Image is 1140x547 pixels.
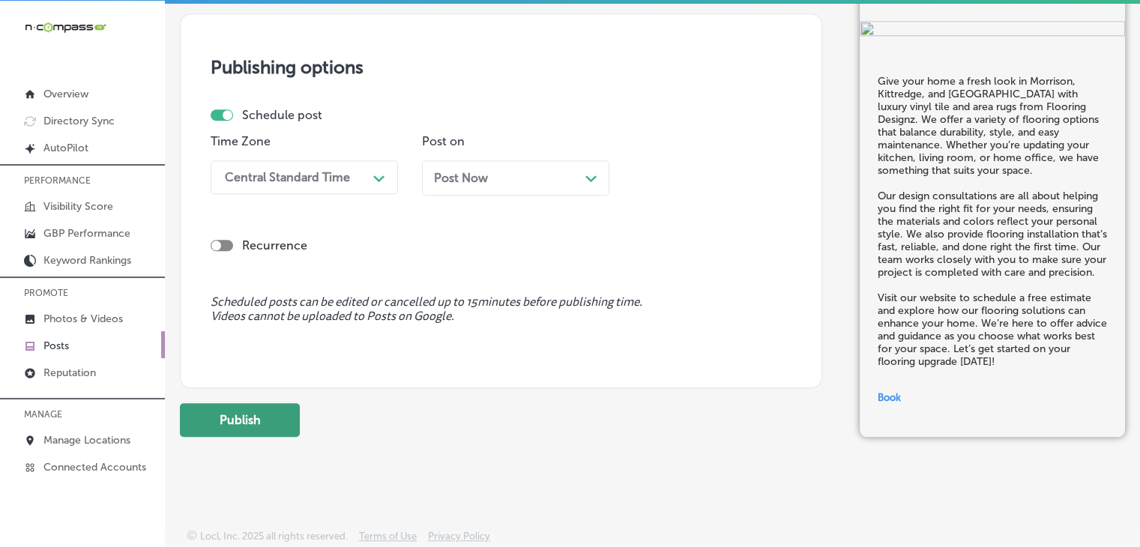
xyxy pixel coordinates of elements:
[39,39,165,51] div: Domain: [DOMAIN_NAME]
[860,21,1125,39] img: 33344b83-444b-4eaa-a3fa-b44a054353ac
[43,200,113,213] p: Visibility Score
[434,171,488,185] span: Post Now
[242,108,322,122] label: Schedule post
[211,134,398,148] p: Time Zone
[43,142,88,154] p: AutoPilot
[43,366,96,379] p: Reputation
[211,56,791,78] h3: Publishing options
[166,88,253,98] div: Keywords by Traffic
[149,87,161,99] img: tab_keywords_by_traffic_grey.svg
[24,20,106,34] img: 660ab0bf-5cc7-4cb8-ba1c-48b5ae0f18e60NCTV_CLogo_TV_Black_-500x88.png
[43,461,146,474] p: Connected Accounts
[878,392,901,403] span: Book
[43,434,130,447] p: Manage Locations
[43,312,123,325] p: Photos & Videos
[422,134,609,148] p: Post on
[180,403,300,437] button: Publish
[878,75,1107,368] h5: Give your home a fresh look in Morrison, Kittredge, and [GEOGRAPHIC_DATA] with luxury vinyl tile ...
[24,24,36,36] img: logo_orange.svg
[242,238,307,253] label: Recurrence
[42,24,73,36] div: v 4.0.25
[57,88,134,98] div: Domain Overview
[211,295,791,324] span: Scheduled posts can be edited or cancelled up to 15 minutes before publishing time. Videos cannot...
[225,170,350,184] div: Central Standard Time
[43,339,69,352] p: Posts
[43,88,88,100] p: Overview
[40,87,52,99] img: tab_domain_overview_orange.svg
[200,531,348,542] p: Locl, Inc. 2025 all rights reserved.
[878,382,1107,413] a: Book
[24,39,36,51] img: website_grey.svg
[43,254,131,267] p: Keyword Rankings
[43,115,115,127] p: Directory Sync
[43,227,130,240] p: GBP Performance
